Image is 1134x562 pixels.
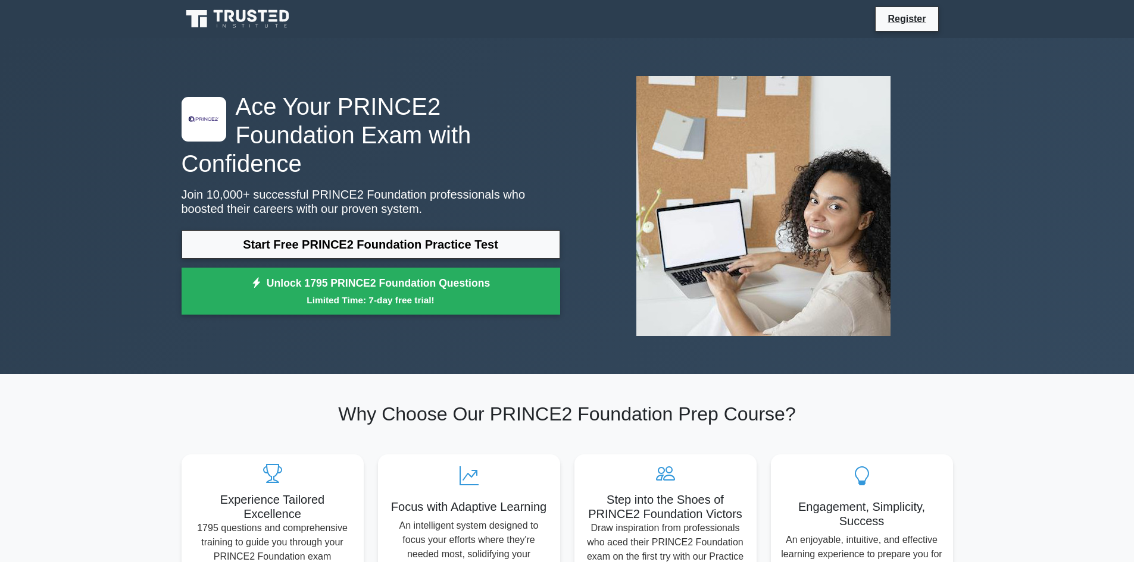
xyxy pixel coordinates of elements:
[182,187,560,216] p: Join 10,000+ successful PRINCE2 Foundation professionals who boosted their careers with our prove...
[191,492,354,521] h5: Experience Tailored Excellence
[880,11,933,26] a: Register
[182,230,560,259] a: Start Free PRINCE2 Foundation Practice Test
[196,293,545,307] small: Limited Time: 7-day free trial!
[388,500,551,514] h5: Focus with Adaptive Learning
[182,403,953,425] h2: Why Choose Our PRINCE2 Foundation Prep Course?
[780,500,944,528] h5: Engagement, Simplicity, Success
[182,268,560,315] a: Unlock 1795 PRINCE2 Foundation QuestionsLimited Time: 7-day free trial!
[182,92,560,178] h1: Ace Your PRINCE2 Foundation Exam with Confidence
[584,492,747,521] h5: Step into the Shoes of PRINCE2 Foundation Victors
